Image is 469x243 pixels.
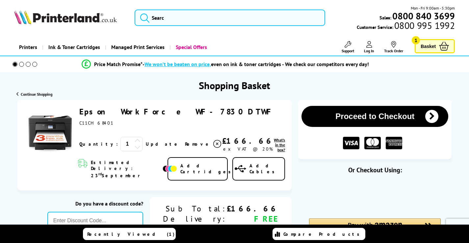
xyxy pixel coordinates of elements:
a: Support [342,41,354,53]
span: Basket [421,42,436,51]
a: Compare Products [273,228,365,240]
div: Sub Total: [163,204,227,214]
span: Add Cables [249,163,285,175]
img: MASTER CARD [364,137,381,150]
div: £166.66 [222,136,274,146]
input: Enter Discount Code... [47,212,143,230]
span: C11CH68401 [79,120,114,126]
a: Special Offers [169,39,212,56]
a: Ink & Toner Cartridges [42,39,105,56]
b: 0800 840 3699 [392,10,455,22]
span: Add Cartridges [180,163,234,175]
a: Epson WorkForce WF-7830DTWF [79,107,275,117]
a: 0800 840 3699 [391,13,455,19]
span: Remove [185,141,211,147]
a: Basket 1 [415,39,455,53]
span: Price Match Promise* [94,61,143,67]
span: What's in the box? [274,137,285,152]
div: Or Checkout Using: [298,166,452,174]
a: Recently Viewed (1) [83,228,176,240]
button: Proceed to Checkout [301,106,448,127]
div: Amazon Pay - Use your Amazon account [309,218,441,241]
span: We won’t be beaten on price, [144,61,211,67]
div: - even on ink & toner cartridges - We check our competitors every day! [143,61,369,67]
span: Support [342,48,354,53]
img: Printerland Logo [14,10,117,24]
div: £33.33 [227,224,278,234]
h1: Shopping Basket [199,79,270,92]
div: FREE [227,214,278,224]
iframe: PayPal [309,185,441,207]
a: Delete item from your basket [185,139,222,149]
span: Continue Shopping [21,92,52,97]
img: VISA [343,137,359,150]
li: modal_Promise [3,59,447,70]
img: Epson WorkForce WF-7830DTWF [25,107,75,156]
span: Sales: [379,14,391,21]
a: Printerland Logo [14,10,126,26]
div: £166.66 [227,204,278,214]
span: Recently Viewed (1) [87,231,175,237]
sup: rd [98,171,102,176]
span: Compare Products [283,231,363,237]
a: Update [146,141,180,147]
a: lnk_inthebox [274,137,285,152]
span: Mon - Fri 9:00am - 5:30pm [411,5,455,11]
span: Quantity: [79,141,118,147]
span: ex VAT @ 20% [223,146,273,152]
a: Log In [364,41,374,53]
img: Add Cartridges [163,165,177,172]
a: Managed Print Services [105,39,169,56]
a: Printers [14,39,42,56]
span: Log In [364,48,374,53]
div: Delivery: [163,214,227,224]
span: Ink & Toner Cartridges [48,39,100,56]
div: Do you have a discount code? [47,200,143,207]
a: Continue Shopping [16,92,52,97]
span: 0800 995 1992 [393,22,455,29]
span: 1 [412,36,420,44]
input: Searc [135,10,325,26]
span: Estimated Delivery: 23 September [91,159,161,179]
div: VAT: [163,224,227,234]
img: American Express [386,137,402,150]
span: Customer Service: [357,22,455,30]
a: Track Order [384,41,403,53]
